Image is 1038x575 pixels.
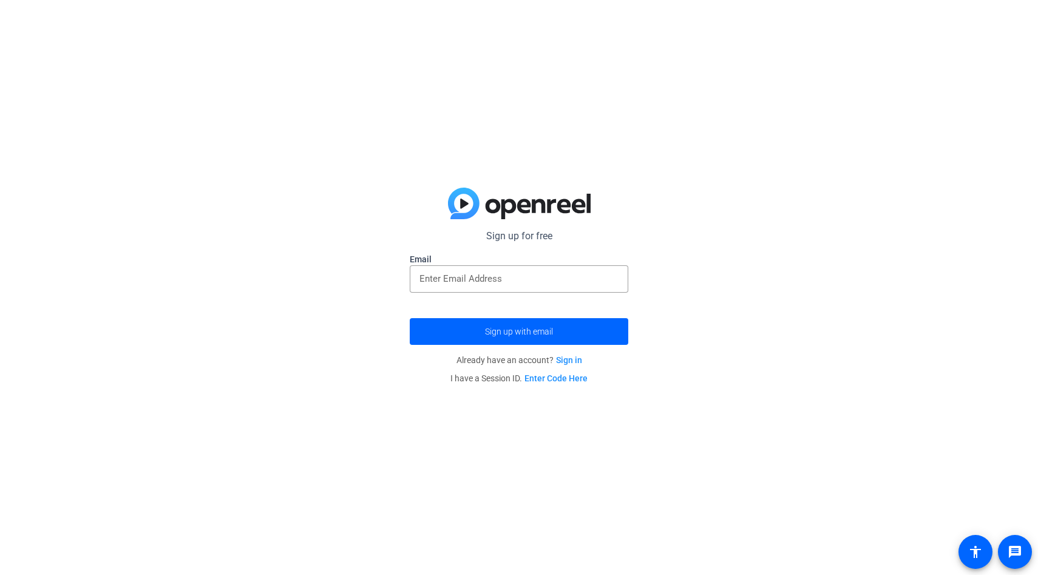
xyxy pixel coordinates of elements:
p: Sign up for free [410,229,628,243]
label: Email [410,253,628,265]
span: I have a Session ID. [450,373,588,383]
input: Enter Email Address [419,271,619,286]
a: Sign in [556,355,582,365]
span: Already have an account? [456,355,582,365]
mat-icon: accessibility [968,545,983,559]
a: Enter Code Here [524,373,588,383]
img: blue-gradient.svg [448,188,591,219]
mat-icon: message [1008,545,1022,559]
button: Sign up with email [410,318,628,345]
